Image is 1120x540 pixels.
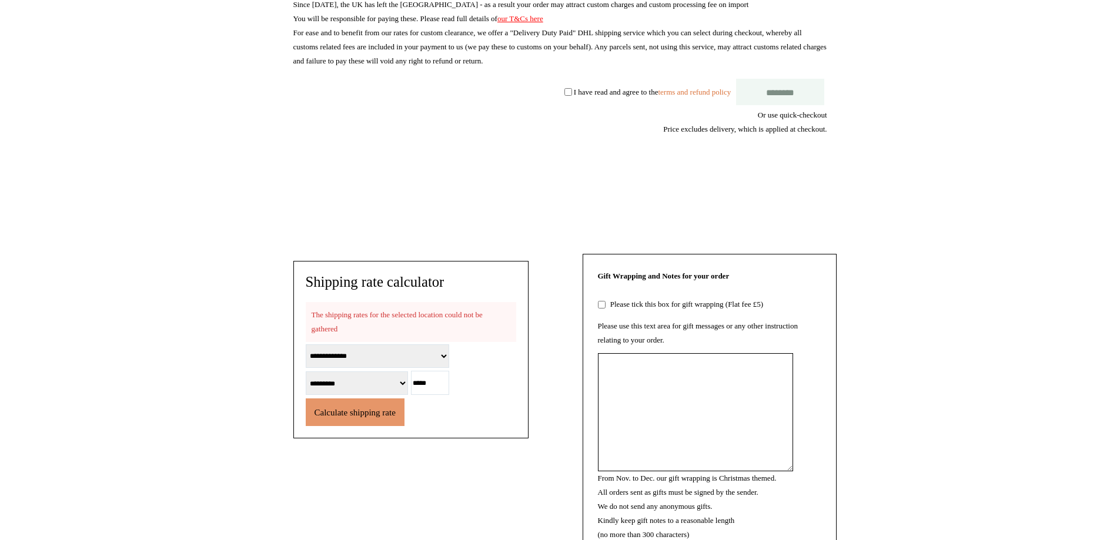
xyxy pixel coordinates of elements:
a: our T&Cs here [497,14,543,23]
form: select location [306,342,516,426]
label: I have read and agree to the [574,87,731,96]
h4: Shipping rate calculator [306,273,516,291]
div: Price excludes delivery, which is applied at checkout. [293,122,827,136]
iframe: PayPal-paypal [739,179,827,210]
button: Calculate shipping rate [306,398,404,426]
label: From Nov. to Dec. our gift wrapping is Christmas themed. All orders sent as gifts must be signed ... [598,474,777,539]
div: Or use quick-checkout [293,108,827,136]
label: Please tick this box for gift wrapping (Flat fee £5) [607,300,763,308]
div: The shipping rates for the selected location could not be gathered [306,302,516,342]
strong: Gift Wrapping and Notes for your order [598,271,730,280]
a: terms and refund policy [658,87,731,96]
input: Postcode [411,371,449,395]
span: Calculate shipping rate [315,408,396,417]
label: Please use this text area for gift messages or any other instruction relating to your order. [598,321,798,344]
